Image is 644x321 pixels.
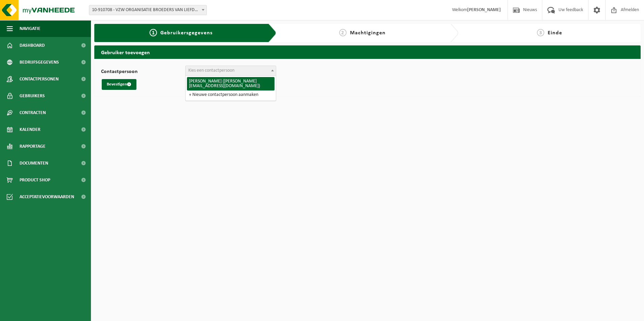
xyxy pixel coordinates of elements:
span: 10-910708 - VZW ORGANISATIE BROEDERS VAN LIEFDE - MARIAKERKE [89,5,207,15]
button: Bevestigen [102,79,136,90]
span: Product Shop [20,172,50,188]
li: [PERSON_NAME] ([PERSON_NAME][EMAIL_ADDRESS][DOMAIN_NAME]) [187,77,275,91]
span: Acceptatievoorwaarden [20,188,74,205]
h2: Gebruiker toevoegen [94,45,641,59]
span: 10-910708 - VZW ORGANISATIE BROEDERS VAN LIEFDE - MARIAKERKE [89,5,206,15]
span: Contactpersonen [20,71,59,87]
span: Documenten [20,155,48,172]
span: 2 [339,29,347,36]
span: Contracten [20,104,46,121]
span: Navigatie [20,20,40,37]
span: Rapportage [20,138,45,155]
span: Kies een contactpersoon [188,68,234,73]
label: Contactpersoon [101,69,185,76]
strong: [PERSON_NAME] [467,7,501,12]
span: Bedrijfsgegevens [20,54,59,71]
span: Machtigingen [350,30,386,36]
span: Dashboard [20,37,45,54]
li: + Nieuwe contactpersoon aanmaken [187,91,275,99]
span: 1 [150,29,157,36]
span: Kalender [20,121,40,138]
span: 3 [537,29,544,36]
span: Gebruikersgegevens [160,30,213,36]
span: Einde [548,30,562,36]
span: Gebruikers [20,87,45,104]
